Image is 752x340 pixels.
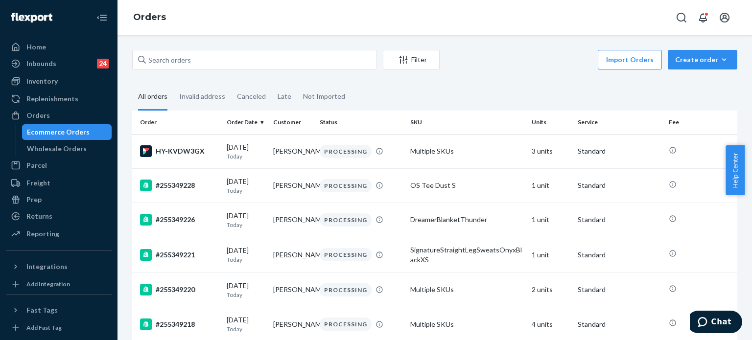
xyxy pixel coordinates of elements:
[320,213,372,227] div: PROCESSING
[528,272,574,307] td: 2 units
[227,315,265,333] div: [DATE]
[6,302,112,318] button: Fast Tags
[6,226,112,242] a: Reporting
[140,249,219,261] div: #255349221
[140,214,219,226] div: #255349226
[278,84,291,109] div: Late
[406,272,527,307] td: Multiple SKUs
[26,262,68,272] div: Integrations
[273,118,312,126] div: Customer
[383,55,439,65] div: Filter
[227,152,265,160] p: Today
[227,255,265,264] p: Today
[227,281,265,299] div: [DATE]
[26,160,47,170] div: Parcel
[528,237,574,272] td: 1 unit
[125,3,174,32] ol: breadcrumbs
[269,203,316,237] td: [PERSON_NAME]
[140,145,219,157] div: HY-KVDW3GX
[578,285,660,295] p: Standard
[528,111,574,134] th: Units
[528,203,574,237] td: 1 unit
[672,8,691,27] button: Open Search Box
[6,39,112,55] a: Home
[227,221,265,229] p: Today
[410,215,523,225] div: DreamerBlanketThunder
[578,319,660,329] p: Standard
[26,178,50,188] div: Freight
[140,284,219,295] div: #255349220
[140,318,219,330] div: #255349218
[383,50,440,69] button: Filter
[320,179,372,192] div: PROCESSING
[227,211,265,229] div: [DATE]
[6,322,112,334] a: Add Fast Tag
[223,111,269,134] th: Order Date
[6,108,112,123] a: Orders
[578,146,660,156] p: Standard
[578,250,660,260] p: Standard
[320,145,372,158] div: PROCESSING
[690,311,742,335] iframe: Opens a widget where you can chat to one of our agents
[6,73,112,89] a: Inventory
[227,142,265,160] div: [DATE]
[140,180,219,191] div: #255349228
[320,317,372,331] div: PROCESSING
[6,175,112,191] a: Freight
[6,56,112,71] a: Inbounds24
[269,237,316,272] td: [PERSON_NAME]
[528,168,574,203] td: 1 unit
[26,59,56,68] div: Inbounds
[26,305,58,315] div: Fast Tags
[269,168,316,203] td: [PERSON_NAME]
[237,84,266,109] div: Canceled
[6,259,112,274] button: Integrations
[22,141,112,157] a: Wholesale Orders
[133,12,166,23] a: Orders
[668,50,737,69] button: Create order
[320,283,372,296] div: PROCESSING
[227,246,265,264] div: [DATE]
[26,323,62,332] div: Add Fast Tag
[578,215,660,225] p: Standard
[26,94,78,104] div: Replenishments
[726,145,745,195] button: Help Center
[303,84,345,109] div: Not Imported
[665,111,737,134] th: Fee
[132,111,223,134] th: Order
[27,144,87,154] div: Wholesale Orders
[715,8,734,27] button: Open account menu
[26,76,58,86] div: Inventory
[320,248,372,261] div: PROCESSING
[316,111,406,134] th: Status
[227,291,265,299] p: Today
[132,50,377,69] input: Search orders
[97,59,109,68] div: 24
[528,134,574,168] td: 3 units
[22,124,112,140] a: Ecommerce Orders
[6,192,112,207] a: Prep
[578,181,660,190] p: Standard
[410,245,523,265] div: SignatureStraightLegSweatsOnyxBlackXS
[675,55,730,65] div: Create order
[6,158,112,173] a: Parcel
[179,84,225,109] div: Invalid address
[26,195,42,204] div: Prep
[26,211,52,221] div: Returns
[26,42,46,52] div: Home
[227,177,265,195] div: [DATE]
[227,325,265,333] p: Today
[693,8,713,27] button: Open notifications
[269,134,316,168] td: [PERSON_NAME]
[574,111,664,134] th: Service
[138,84,167,111] div: All orders
[598,50,662,69] button: Import Orders
[26,111,50,120] div: Orders
[26,280,70,288] div: Add Integration
[269,272,316,307] td: [PERSON_NAME]
[27,127,90,137] div: Ecommerce Orders
[410,181,523,190] div: OS Tee Dust S
[227,186,265,195] p: Today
